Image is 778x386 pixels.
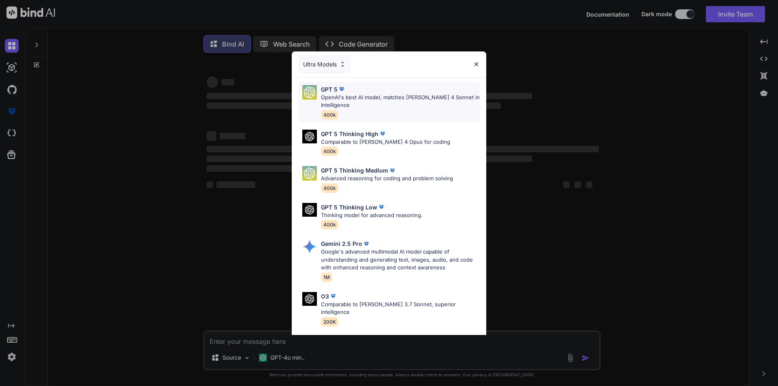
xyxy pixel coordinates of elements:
p: Google's advanced multimodal AI model capable of understanding and generating text, images, audio... [321,248,480,272]
span: 400k [321,220,338,229]
p: Gemini 2.5 Pro [321,239,362,248]
img: close [473,61,480,68]
img: premium [362,240,370,248]
span: 400k [321,147,338,156]
img: premium [329,292,337,300]
p: O3 [321,292,329,301]
p: Comparable to [PERSON_NAME] 3.7 Sonnet, superior intelligence [321,301,480,316]
p: GPT 5 Thinking High [321,130,378,138]
img: Pick Models [339,61,346,68]
p: Advanced reasoning for coding and problem solving [321,175,453,183]
img: premium [338,85,346,93]
span: 200K [321,317,338,326]
span: 400k [321,110,338,119]
p: GPT 5 [321,85,338,94]
img: Pick Models [302,85,317,100]
span: 1M [321,273,332,282]
img: Pick Models [302,166,317,181]
img: Pick Models [302,130,317,144]
p: Thinking model for advanced reasoning. [321,211,423,220]
img: premium [377,203,385,211]
img: premium [388,166,396,175]
p: Comparable to [PERSON_NAME] 4 Opus for coding [321,138,450,146]
p: GPT 5 Thinking Medium [321,166,388,175]
div: Ultra Models [298,55,351,73]
p: OpenAI's best AI model, matches [PERSON_NAME] 4 Sonnet in Intelligence [321,94,480,109]
img: Pick Models [302,203,317,217]
img: premium [378,130,387,138]
p: GPT 5 Thinking Low [321,203,377,211]
span: 400k [321,183,338,193]
img: Pick Models [302,292,317,306]
img: Pick Models [302,239,317,254]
